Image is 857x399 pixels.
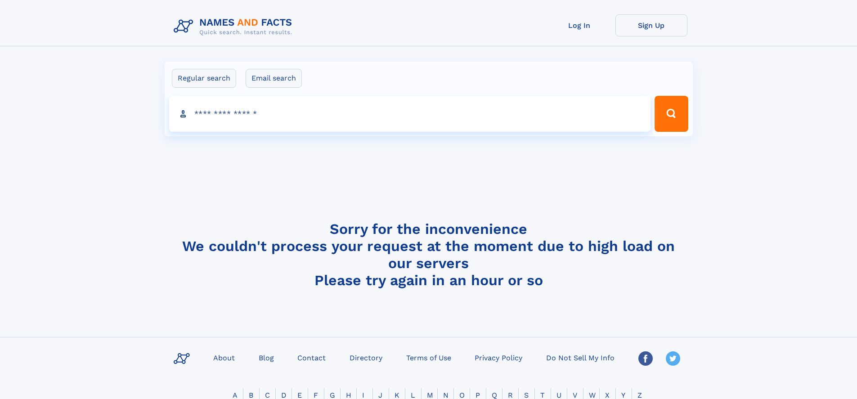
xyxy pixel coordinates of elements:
img: Facebook [638,351,653,366]
button: Search Button [655,96,688,132]
a: Contact [294,351,329,364]
label: Email search [246,69,302,88]
a: Blog [255,351,278,364]
h4: Sorry for the inconvenience We couldn't process your request at the moment due to high load on ou... [170,220,687,289]
label: Regular search [172,69,236,88]
a: Sign Up [615,14,687,36]
a: Privacy Policy [471,351,526,364]
a: Directory [346,351,386,364]
a: About [210,351,238,364]
input: search input [169,96,651,132]
img: Twitter [666,351,680,366]
img: Logo Names and Facts [170,14,300,39]
a: Log In [543,14,615,36]
a: Terms of Use [403,351,455,364]
a: Do Not Sell My Info [543,351,618,364]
